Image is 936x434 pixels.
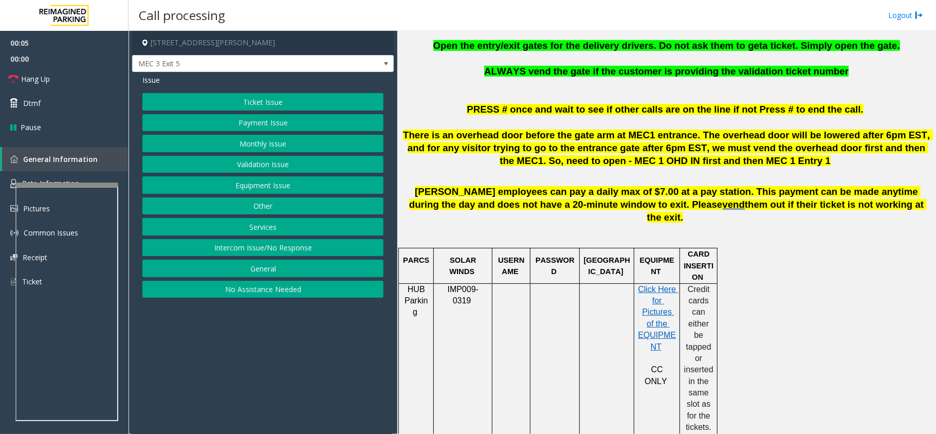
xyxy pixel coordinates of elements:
span: Issue [142,75,160,85]
a: Logout [888,10,923,21]
a: Click Here for Pictures of the EQUIPMENT [638,285,678,351]
span: SOLAR WINDS [449,256,478,276]
span: Hang Up [21,74,50,84]
button: No Assistance Needed [142,281,383,298]
span: There is an overhead door before the gate arm at MEC1 entrance. The overhead door will be lowered... [403,130,933,166]
span: CC ONLY [645,365,667,385]
img: logout [915,10,923,21]
button: Ticket Issue [142,93,383,111]
span: General Information [23,154,98,164]
img: 'icon' [10,254,17,261]
img: 'icon' [10,277,17,286]
span: EQUIPMENT [640,256,675,276]
span: . [681,212,683,223]
span: MEC 3 Exit 5 [133,56,341,72]
a: General Information [2,147,129,171]
span: HUB Parking [405,285,428,317]
span: PASSWORD [536,256,575,276]
span: Pause [21,122,41,133]
span: Open the entry/exit gates for the delivery drivers. Do not ask them to get [433,40,763,51]
span: PARCS [403,256,429,264]
img: 'icon' [10,205,18,212]
span: them out if their ticket is not working at the exit [647,199,927,223]
span: ALWAYS vend the gate if the customer is providing the validation ticket number [484,66,849,77]
button: Equipment Issue [142,176,383,194]
img: 'icon' [10,155,18,163]
span: USERNAME [498,256,524,276]
span: a ticket. Simply open the gate. [762,40,900,51]
button: Other [142,197,383,215]
span: [PERSON_NAME] employees can pay a daily max of $7.00 at a pay station. This payment can be made a... [409,186,921,210]
span: Rate Information [22,178,79,188]
h4: [STREET_ADDRESS][PERSON_NAME] [132,31,394,55]
button: Services [142,218,383,236]
button: Payment Issue [142,114,383,132]
button: General [142,260,383,277]
img: 'icon' [10,229,19,237]
span: vend [723,199,745,210]
button: Monthly Issue [142,135,383,152]
h3: Call processing [134,3,230,28]
span: IMP009-0319 [448,285,479,305]
span: PRESS # once and wait to see if other calls are on the line if not Press # to end the call. [467,104,863,115]
button: Validation Issue [142,156,383,173]
span: [GEOGRAPHIC_DATA] [584,256,630,276]
button: Intercom Issue/No Response [142,239,383,257]
img: 'icon' [10,179,17,188]
span: CARD INSERTION [684,250,713,281]
span: Dtmf [23,98,41,109]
